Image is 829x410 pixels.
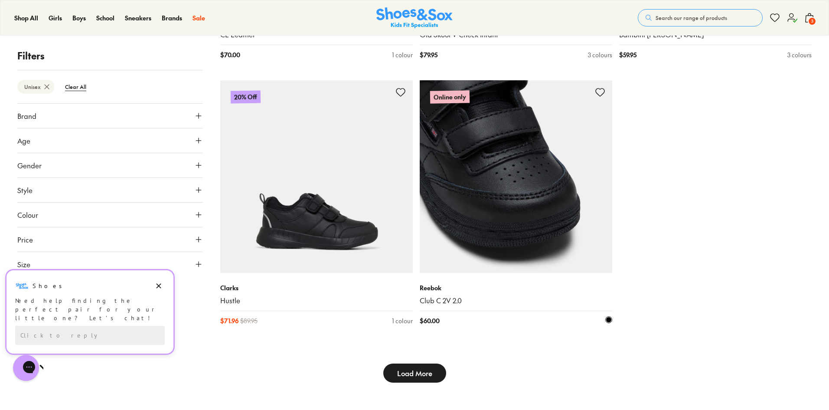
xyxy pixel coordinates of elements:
button: Search our range of products [638,9,763,26]
span: Age [17,135,30,146]
span: Gender [17,160,42,171]
span: Style [17,185,33,195]
p: Filters [17,49,203,63]
img: SNS_Logo_Responsive.svg [376,7,453,29]
button: Brand [17,104,203,128]
btn: Clear All [58,79,93,95]
div: Reply to the campaigns [15,57,165,76]
div: 1 colour [392,316,413,325]
span: Colour [17,210,38,220]
span: $ 59.95 [619,50,636,59]
a: 20% Off [220,80,413,273]
span: Brands [162,13,182,22]
a: Online only [420,80,612,273]
span: Load More [397,368,432,378]
iframe: Gorgias live chat messenger [9,352,43,384]
span: Girls [49,13,62,22]
div: Campaign message [7,1,173,85]
button: Age [17,128,203,153]
button: 3 [804,8,815,27]
div: Need help finding the perfect pair for your little one? Let’s chat! [15,27,165,53]
a: School [96,13,114,23]
p: Reebok [420,283,612,292]
h3: Shoes [33,13,67,21]
div: Message from Shoes. Need help finding the perfect pair for your little one? Let’s chat! [7,10,173,53]
button: Size [17,252,203,276]
p: Clarks [220,283,413,292]
img: Shoes logo [15,10,29,24]
button: Dismiss campaign [153,11,165,23]
span: Size [17,259,30,269]
div: 3 colours [787,50,812,59]
span: Price [17,234,33,245]
a: Club C 2V 2.0 [420,296,612,305]
div: 1 colour [392,50,413,59]
p: Online only [430,90,470,105]
button: Colour [17,203,203,227]
span: School [96,13,114,22]
a: Boys [72,13,86,23]
a: Shoes & Sox [376,7,453,29]
btn: Unisex [17,80,55,94]
a: Shop All [14,13,38,23]
button: Gender [17,153,203,177]
button: Load More [383,364,446,383]
p: 20% Off [231,91,261,104]
button: Style [17,178,203,202]
a: Brands [162,13,182,23]
span: Brand [17,111,36,121]
span: $ 60.00 [420,316,440,325]
span: $ 71.96 [220,316,238,325]
span: Shop All [14,13,38,22]
span: $ 89.95 [240,316,258,325]
span: Boys [72,13,86,22]
span: 3 [808,17,816,26]
span: $ 79.95 [420,50,437,59]
span: Sneakers [125,13,151,22]
a: Sale [193,13,205,23]
a: Girls [49,13,62,23]
div: 3 colours [588,50,612,59]
a: Hustle [220,296,413,305]
span: $ 70.00 [220,50,240,59]
span: Search our range of products [656,14,727,22]
span: Sale [193,13,205,22]
button: Price [17,227,203,252]
a: Sneakers [125,13,151,23]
